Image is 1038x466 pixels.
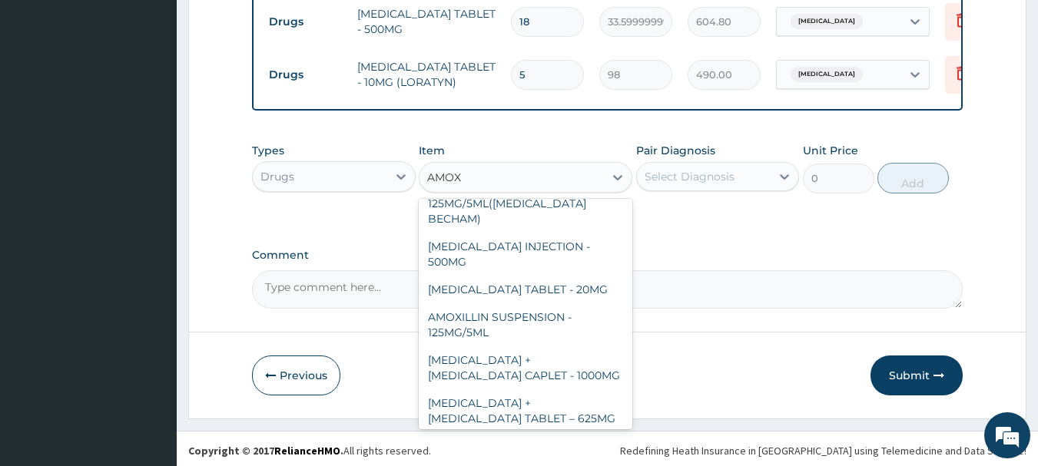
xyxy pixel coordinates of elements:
[419,276,632,303] div: [MEDICAL_DATA] TABLET - 20MG
[620,443,1026,458] div: Redefining Heath Insurance in [GEOGRAPHIC_DATA] using Telemedicine and Data Science!
[188,444,343,458] strong: Copyright © 2017 .
[89,137,212,292] span: We're online!
[252,144,284,157] label: Types
[636,143,715,158] label: Pair Diagnosis
[419,389,632,448] div: [MEDICAL_DATA] + [MEDICAL_DATA] TABLET – 625MG ([MEDICAL_DATA])
[252,355,340,395] button: Previous
[645,169,735,184] div: Select Diagnosis
[261,61,350,89] td: Drugs
[791,67,863,82] span: [MEDICAL_DATA]
[791,14,863,29] span: [MEDICAL_DATA]
[28,77,62,115] img: d_794563401_company_1708531726252_794563401
[419,303,632,346] div: AMOXILLIN SUSPENSION - 125MG/5ML
[871,355,963,395] button: Submit
[8,306,293,360] textarea: Type your message and hit 'Enter'
[80,86,258,106] div: Chat with us now
[350,51,503,97] td: [MEDICAL_DATA] TABLET - 10MG (LORATYN)
[252,8,289,45] div: Minimize live chat window
[274,444,340,458] a: RelianceHMO
[877,163,949,193] button: Add
[419,233,632,276] div: [MEDICAL_DATA] INJECTION - 500MG
[419,174,632,233] div: AMOXILLIN SUSPENSION - 125MG/5ML([MEDICAL_DATA] BECHAM)
[260,169,294,184] div: Drugs
[419,143,445,158] label: Item
[419,346,632,389] div: [MEDICAL_DATA] + [MEDICAL_DATA] CAPLET - 1000MG
[252,249,963,262] label: Comment
[803,143,858,158] label: Unit Price
[261,8,350,36] td: Drugs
